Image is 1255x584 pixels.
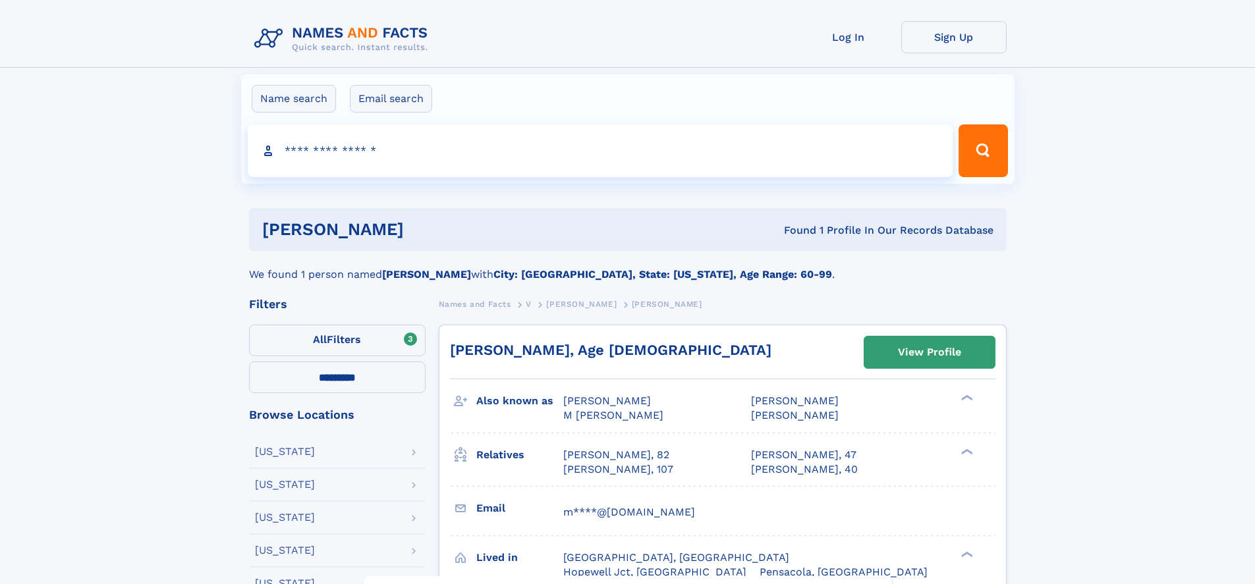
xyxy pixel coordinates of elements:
[249,409,426,421] div: Browse Locations
[901,21,1007,53] a: Sign Up
[864,336,995,368] a: View Profile
[255,446,315,457] div: [US_STATE]
[563,551,789,564] span: [GEOGRAPHIC_DATA], [GEOGRAPHIC_DATA]
[450,342,771,358] a: [PERSON_NAME], Age [DEMOGRAPHIC_DATA]
[249,21,439,57] img: Logo Names and Facts
[526,296,532,312] a: V
[439,296,511,312] a: Names and Facts
[563,448,669,462] a: [PERSON_NAME], 82
[760,566,928,578] span: Pensacola, [GEOGRAPHIC_DATA]
[898,337,961,367] div: View Profile
[751,409,839,421] span: [PERSON_NAME]
[563,394,651,407] span: [PERSON_NAME]
[751,394,839,407] span: [PERSON_NAME]
[255,512,315,523] div: [US_STATE]
[476,390,563,412] h3: Also known as
[526,300,532,309] span: V
[958,447,974,456] div: ❯
[350,85,432,113] label: Email search
[255,545,315,556] div: [US_STATE]
[249,325,426,356] label: Filters
[248,124,953,177] input: search input
[476,546,563,569] h3: Lived in
[262,221,594,238] h1: [PERSON_NAME]
[493,268,832,280] b: City: [GEOGRAPHIC_DATA], State: [US_STATE], Age Range: 60-99
[796,21,901,53] a: Log In
[751,448,856,462] a: [PERSON_NAME], 47
[958,550,974,558] div: ❯
[313,333,327,346] span: All
[546,296,617,312] a: [PERSON_NAME]
[249,251,1007,282] div: We found 1 person named with .
[563,566,746,578] span: Hopewell Jct, [GEOGRAPHIC_DATA]
[476,444,563,466] h3: Relatives
[563,409,663,421] span: M [PERSON_NAME]
[751,462,858,477] a: [PERSON_NAME], 40
[563,462,673,477] a: [PERSON_NAME], 107
[249,298,426,310] div: Filters
[632,300,702,309] span: [PERSON_NAME]
[959,124,1007,177] button: Search Button
[382,268,471,280] b: [PERSON_NAME]
[255,479,315,490] div: [US_STATE]
[958,394,974,402] div: ❯
[594,223,993,238] div: Found 1 Profile In Our Records Database
[476,497,563,519] h3: Email
[252,85,336,113] label: Name search
[546,300,617,309] span: [PERSON_NAME]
